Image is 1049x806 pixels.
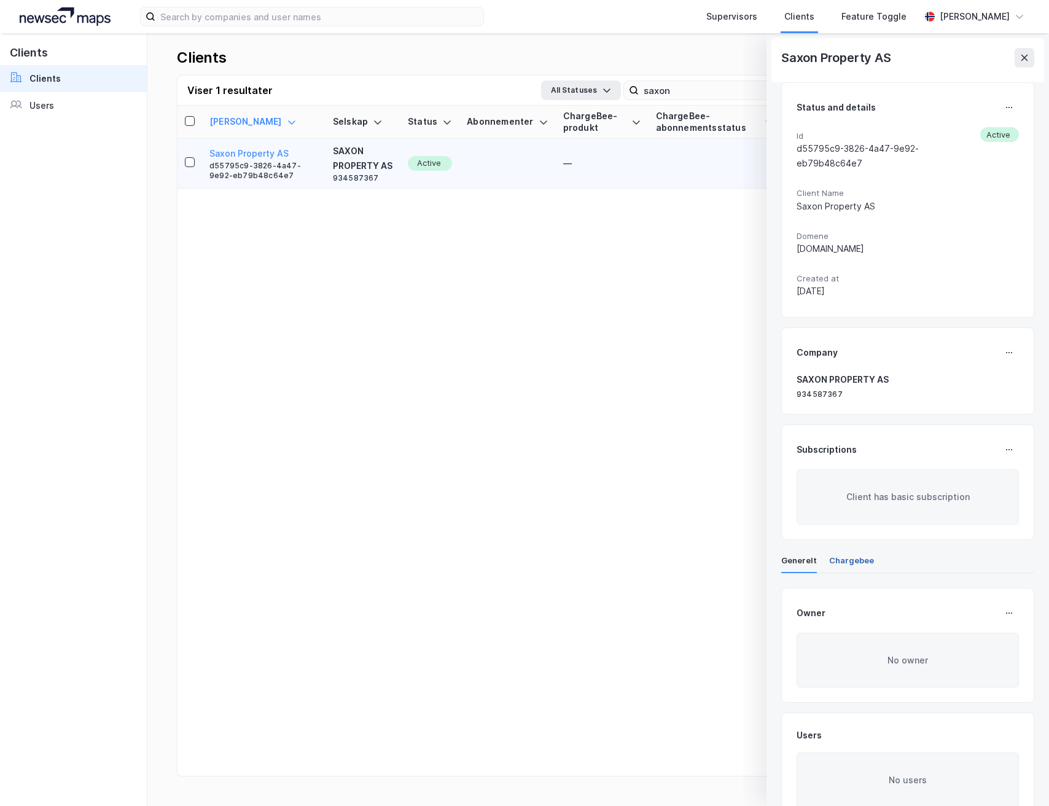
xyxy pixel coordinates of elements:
[20,7,111,26] img: logo.a4113a55bc3d86da70a041830d287a7e.svg
[541,80,621,100] button: All Statuses
[797,372,1019,387] div: SAXON PROPERTY AS
[797,273,1019,284] span: Created at
[797,100,876,115] div: Status and details
[467,116,548,128] div: Abonnementer
[209,116,318,128] div: [PERSON_NAME]
[639,81,808,100] input: Search by company name
[797,469,1019,525] div: Client has basic subscription
[333,173,393,183] div: 934587367
[940,9,1010,24] div: [PERSON_NAME]
[29,71,61,86] div: Clients
[781,48,894,68] div: Saxon Property AS
[797,241,1019,256] div: [DOMAIN_NAME]
[988,747,1049,806] iframe: Chat Widget
[155,7,483,26] input: Search by companies and user names
[988,747,1049,806] div: Kontrollprogram for chat
[784,9,814,24] div: Clients
[333,144,393,173] div: SAXON PROPERTY AS
[797,131,980,141] span: Id
[797,442,857,457] div: Subscriptions
[563,111,641,133] div: ChargeBee-produkt
[797,284,1019,299] div: [DATE]
[29,98,54,113] div: Users
[797,633,1019,688] div: No owner
[797,389,1019,399] div: 934587367
[797,728,822,743] div: Users
[797,199,1019,214] div: Saxon Property AS
[829,555,874,573] div: Chargebee
[563,156,641,171] div: —
[797,606,825,620] div: Owner
[209,161,318,181] div: d55795c9-3826-4a47-9e92-eb79b48c64e7
[333,116,393,128] div: Selskap
[706,9,757,24] div: Supervisors
[656,111,774,133] div: ChargeBee-abonnementsstatus
[781,555,817,573] div: Generelt
[209,146,289,161] button: Saxon Property AS
[408,116,452,128] div: Status
[841,9,907,24] div: Feature Toggle
[177,48,226,68] div: Clients
[797,141,980,171] div: d55795c9-3826-4a47-9e92-eb79b48c64e7
[797,188,1019,198] span: Client Name
[187,83,273,98] div: Viser 1 resultater
[797,345,838,360] div: Company
[797,231,1019,241] span: Domene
